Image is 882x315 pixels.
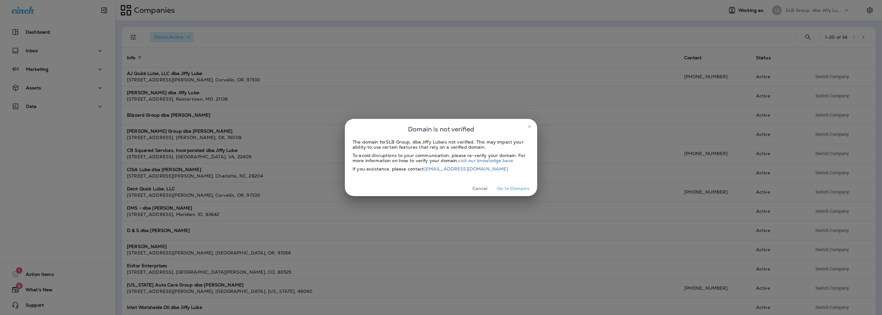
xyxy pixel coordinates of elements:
[468,184,492,194] button: Cancel
[424,166,508,172] a: [EMAIL_ADDRESS][DOMAIN_NAME]
[458,158,513,163] a: visit our knowledge base
[353,166,529,171] div: If you assistance, please contact
[408,124,474,134] span: Domain is not verified
[353,139,529,150] div: The domain for SLB Group, dba Jiffy Lube is not verified. This may impact your ability to use cer...
[353,153,529,163] div: To avoid disruptions to your communication, please re-verify your domain. For more information on...
[524,121,535,132] button: close
[495,184,532,194] button: Go to Domains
